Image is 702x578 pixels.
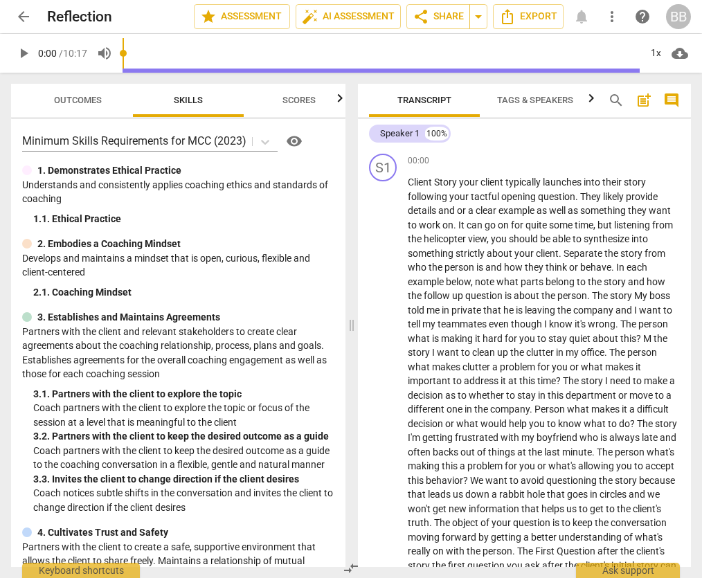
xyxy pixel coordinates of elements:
[605,375,610,386] span: I
[615,318,620,329] span: .
[480,177,505,188] span: client
[59,48,87,59] span: / 10:17
[526,347,556,358] span: clutter
[577,276,588,287] span: to
[540,233,552,244] span: be
[628,205,649,216] span: they
[487,233,491,244] span: ,
[408,404,447,415] span: different
[11,41,36,66] button: Play
[33,285,334,300] div: 2. 1. Coaching Mindset
[629,404,637,415] span: a
[458,219,467,231] span: It
[497,347,510,358] span: up
[556,375,563,386] span: ?
[408,446,433,458] span: often
[22,563,140,578] div: Keyboard shortcuts
[592,290,610,301] span: The
[602,177,624,188] span: their
[508,375,519,386] span: at
[408,390,445,401] span: decision
[548,333,569,344] span: stay
[408,191,449,202] span: following
[569,333,593,344] span: quiet
[483,333,505,344] span: hard
[579,432,600,443] span: who
[558,418,584,429] span: know
[426,305,442,316] span: me
[521,432,537,443] span: my
[620,318,638,329] span: The
[47,8,112,26] h2: Reflection
[487,248,514,259] span: about
[445,390,458,401] span: as
[15,45,32,62] span: play_arrow
[343,560,359,577] span: compare_arrows
[467,219,485,231] span: can
[564,248,604,259] span: Separate
[200,8,284,25] span: Assessment
[604,248,620,259] span: the
[557,305,573,316] span: the
[643,333,654,344] span: M
[470,8,487,25] span: arrow_drop_down
[505,333,519,344] span: for
[476,205,498,216] span: clear
[639,305,663,316] span: want
[490,404,530,415] span: company
[548,390,566,401] span: this
[469,4,487,29] button: Sharing summary
[610,290,634,301] span: story
[456,248,487,259] span: strictly
[636,92,652,109] span: post_add
[453,375,464,386] span: to
[660,89,683,111] button: Show/Hide comments
[636,361,641,372] span: it
[620,248,645,259] span: story
[567,404,591,415] span: what
[461,347,472,358] span: to
[569,262,580,273] span: or
[174,95,203,105] span: Skills
[462,361,492,372] span: clutter
[408,177,434,188] span: Client
[369,154,397,181] div: Change speaker
[604,276,628,287] span: story
[642,432,660,443] span: late
[536,248,559,259] span: client
[634,290,649,301] span: My
[505,177,543,188] span: typically
[397,95,451,105] span: Transcript
[530,404,534,415] span: .
[408,155,429,167] span: 00:00
[647,276,665,287] span: how
[576,563,680,578] div: Ask support
[33,212,334,226] div: 1. 1. Ethical Practice
[608,92,624,109] span: search
[600,432,609,443] span: is
[504,262,525,273] span: how
[200,8,217,25] span: star
[525,262,546,273] span: they
[544,318,549,329] span: I
[278,130,305,152] a: Help
[33,429,334,444] div: 3. 2. Partners with the client to keep the desired outcome as a guide
[587,290,592,301] span: .
[588,318,615,329] span: wrong
[408,318,422,329] span: tell
[637,404,669,415] span: difficult
[480,418,509,429] span: would
[633,89,655,111] button: Add summary
[609,432,642,443] span: always
[501,432,521,443] span: with
[469,390,506,401] span: whether
[655,390,666,401] span: to
[449,191,471,202] span: your
[584,418,608,429] span: what
[620,333,636,344] span: this
[611,262,616,273] span: .
[537,205,549,216] span: as
[408,276,446,287] span: example
[549,318,575,329] span: know
[506,390,517,401] span: to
